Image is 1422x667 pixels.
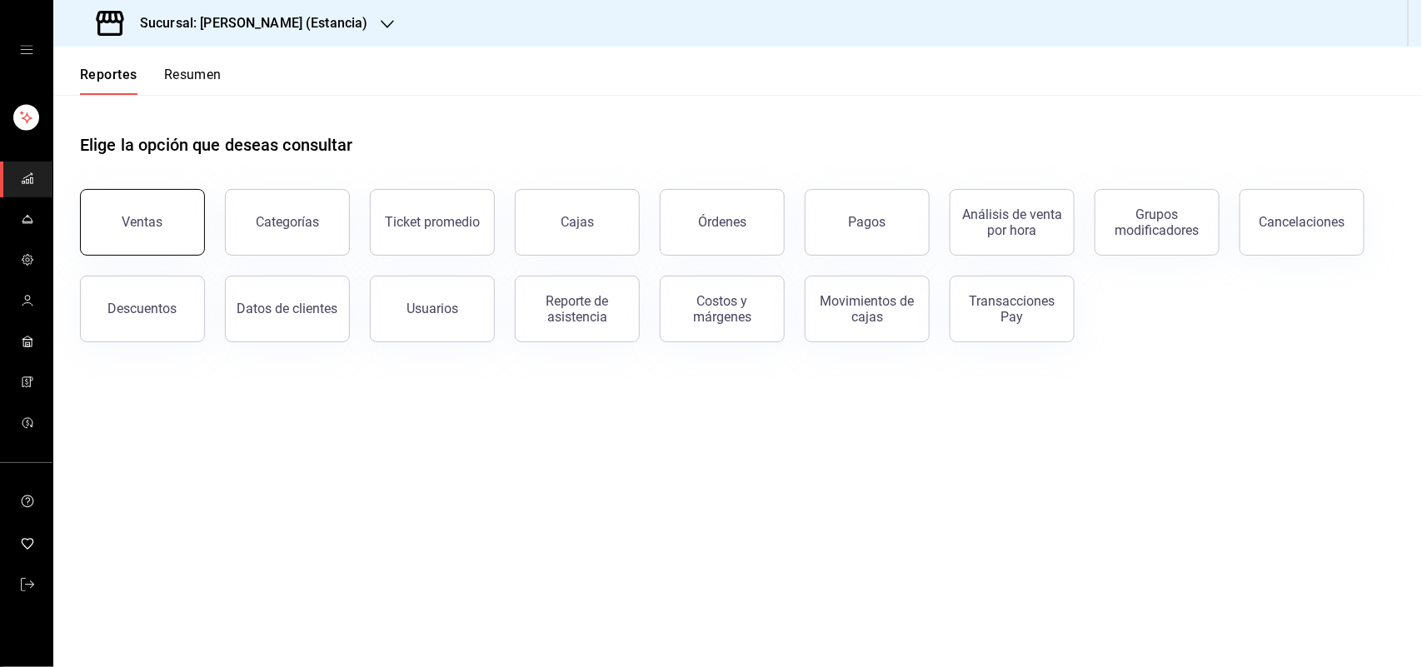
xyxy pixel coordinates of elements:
button: Movimientos de cajas [805,276,930,342]
button: Cajas [515,189,640,256]
div: Ticket promedio [385,214,480,230]
button: Costos y márgenes [660,276,785,342]
div: Análisis de venta por hora [960,207,1064,238]
div: Reporte de asistencia [526,293,629,325]
div: Datos de clientes [237,301,338,316]
div: Usuarios [407,301,458,316]
button: Ventas [80,189,205,256]
button: Órdenes [660,189,785,256]
h3: Sucursal: [PERSON_NAME] (Estancia) [127,13,367,33]
button: Usuarios [370,276,495,342]
div: Cajas [561,214,594,230]
div: Categorías [256,214,319,230]
div: Costos y márgenes [671,293,774,325]
button: Grupos modificadores [1095,189,1220,256]
button: Transacciones Pay [950,276,1075,342]
button: Pagos [805,189,930,256]
button: Datos de clientes [225,276,350,342]
button: Categorías [225,189,350,256]
div: Descuentos [108,301,177,316]
button: Análisis de venta por hora [950,189,1075,256]
div: Cancelaciones [1260,214,1345,230]
button: Reportes [80,67,137,95]
h1: Elige la opción que deseas consultar [80,132,353,157]
button: Resumen [164,67,222,95]
button: open drawer [20,43,33,57]
button: Reporte de asistencia [515,276,640,342]
div: Órdenes [698,214,746,230]
div: navigation tabs [80,67,222,95]
div: Movimientos de cajas [816,293,919,325]
div: Ventas [122,214,163,230]
div: Pagos [849,214,886,230]
div: Grupos modificadores [1105,207,1209,238]
button: Ticket promedio [370,189,495,256]
button: Cancelaciones [1240,189,1365,256]
button: Descuentos [80,276,205,342]
div: Transacciones Pay [960,293,1064,325]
